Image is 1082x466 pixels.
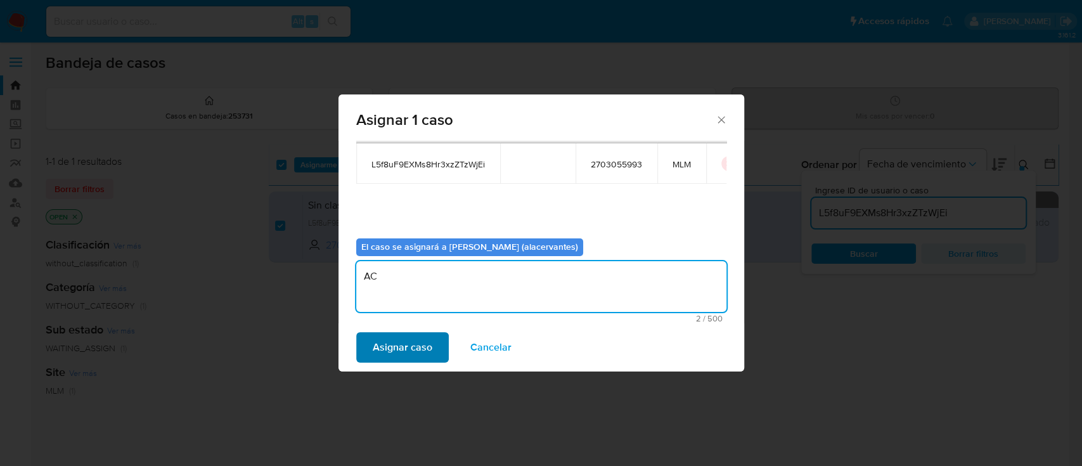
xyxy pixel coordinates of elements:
[356,112,716,127] span: Asignar 1 caso
[338,94,744,372] div: assign-modal
[454,332,528,363] button: Cancelar
[470,333,512,361] span: Cancelar
[356,332,449,363] button: Asignar caso
[673,159,691,170] span: MLM
[361,240,578,253] b: El caso se asignará a [PERSON_NAME] (alacervantes)
[721,156,737,171] button: icon-button
[591,159,642,170] span: 2703055993
[373,333,432,361] span: Asignar caso
[360,314,723,323] span: Máximo 500 caracteres
[371,159,485,170] span: L5f8uF9EXMs8Hr3xzZTzWjEi
[715,113,726,125] button: Cerrar ventana
[356,261,726,312] textarea: AC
